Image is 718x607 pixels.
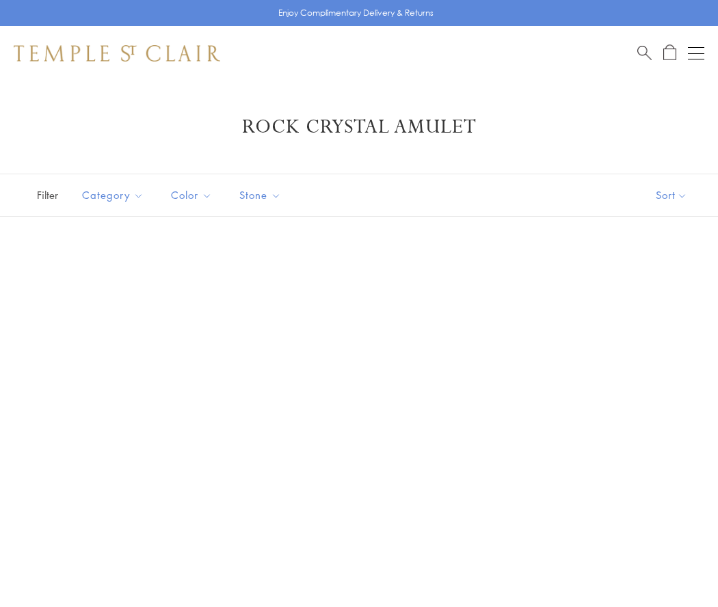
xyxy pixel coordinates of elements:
[625,174,718,216] button: Show sort by
[72,180,154,211] button: Category
[637,44,652,62] a: Search
[161,180,222,211] button: Color
[278,6,434,20] p: Enjoy Complimentary Delivery & Returns
[75,187,154,204] span: Category
[164,187,222,204] span: Color
[229,180,291,211] button: Stone
[14,45,220,62] img: Temple St. Clair
[34,115,684,139] h1: Rock Crystal Amulet
[688,45,704,62] button: Open navigation
[663,44,676,62] a: Open Shopping Bag
[232,187,291,204] span: Stone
